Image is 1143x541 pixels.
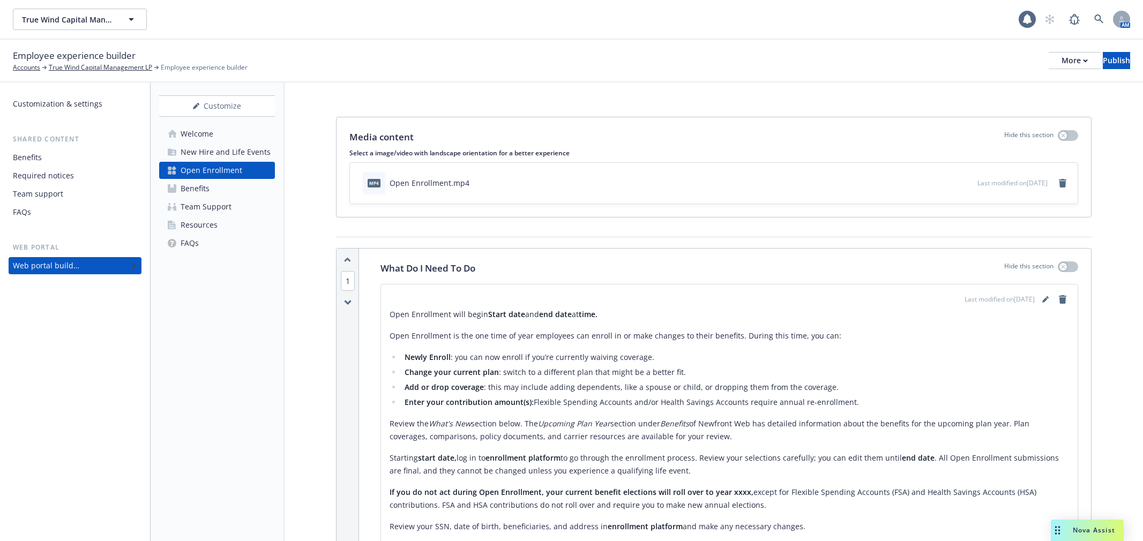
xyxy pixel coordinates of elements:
[161,63,248,72] span: Employee experience builder
[13,9,147,30] button: True Wind Capital Management LP
[9,185,141,202] a: Team support
[181,198,231,215] div: Team Support
[1064,9,1085,30] a: Report a Bug
[9,242,141,253] div: Web portal
[13,257,79,274] div: Web portal builder
[401,396,1069,409] li: Flexible Spending Accounts and/or Health Savings Accounts require annual re-enrollment.
[1004,261,1054,275] p: Hide this section
[405,352,451,362] strong: Newly Enroll
[418,453,457,463] strong: start date,
[341,275,355,287] button: 1
[965,295,1035,304] span: Last modified on [DATE]
[405,367,499,377] strong: Change your current plan
[159,125,275,142] a: Welcome
[390,520,1069,533] p: Review your SSN, date of birth, beneficiaries, and address in and make any necessary changes.
[963,177,973,189] button: preview file
[159,216,275,234] a: Resources
[488,309,525,319] strong: Start date
[159,95,275,117] button: Customize
[159,96,275,116] div: Customize
[13,149,42,166] div: Benefits
[181,125,213,142] div: Welcome
[390,417,1069,443] p: Review the section below. The section under of Newfront Web has detailed information about the be...
[159,144,275,161] a: New Hire and Life Events
[9,95,141,112] a: Customization & settings
[9,149,141,166] a: Benefits
[1088,9,1110,30] a: Search
[181,144,271,161] div: New Hire and Life Events
[1056,177,1069,190] a: remove
[429,418,471,429] em: What's New
[9,204,141,221] a: FAQs
[1103,52,1130,69] div: Publish
[181,216,218,234] div: Resources
[159,235,275,252] a: FAQs
[13,49,136,63] span: Employee experience builder
[1039,9,1060,30] a: Start snowing
[49,63,152,72] a: True Wind Capital Management LP
[401,381,1069,394] li: : this may include adding dependents, like a spouse or child, or dropping them from the coverage.
[13,95,102,112] div: Customization & settings
[9,257,141,274] a: Web portal builder
[390,487,753,497] strong: If you do not act during Open Enrollment, your current benefit elections will roll over to year x...
[349,148,1078,157] p: Select a image/video with landscape orientation for a better experience
[181,180,210,197] div: Benefits
[1103,52,1130,69] button: Publish
[538,418,610,429] em: Upcoming Plan Year
[579,309,597,319] strong: time.
[660,418,689,429] em: Benefits
[405,397,534,407] strong: Enter your contribution amount(s):
[341,271,355,291] span: 1
[608,521,683,531] strong: enrollment platform
[390,177,469,189] div: Open Enrollment.mp4
[181,162,242,179] div: Open Enrollment
[401,366,1069,379] li: : switch to a different plan that might be a better fit.
[159,180,275,197] a: Benefits
[1049,52,1101,69] button: More
[13,63,40,72] a: Accounts
[390,329,1069,342] p: Open Enrollment is the one time of year employees can enroll in or make changes to their benefits...
[1051,520,1064,541] div: Drag to move
[181,235,199,252] div: FAQs
[539,309,572,319] strong: end date
[1039,293,1052,306] a: editPencil
[349,130,414,144] p: Media content
[1073,525,1115,535] span: Nova Assist
[401,351,1069,364] li: : you can now enroll if you’re currently waiving coverage.
[1062,52,1088,69] div: More
[22,14,115,25] span: True Wind Capital Management LP
[13,185,63,202] div: Team support
[390,452,1069,477] p: Starting log in to to go through the enrollment process. Review your selections carefully; you ca...
[977,178,1048,187] span: Last modified on [DATE]
[368,179,380,187] span: mp4
[1051,520,1124,541] button: Nova Assist
[9,134,141,145] div: Shared content
[390,486,1069,512] p: except for Flexible Spending Accounts (FSA) and Health Savings Accounts (HSA) contributions. FSA ...
[902,453,935,463] strong: end date
[13,167,74,184] div: Required notices
[9,167,141,184] a: Required notices
[1056,293,1069,306] a: remove
[380,261,475,275] p: What Do I Need To Do
[946,177,955,189] button: download file
[159,162,275,179] a: Open Enrollment
[390,308,1069,321] p: Open Enrollment will begin and at
[485,453,561,463] strong: enrollment platform
[159,198,275,215] a: Team Support
[405,382,484,392] strong: Add or drop coverage
[1004,130,1054,144] p: Hide this section
[13,204,31,221] div: FAQs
